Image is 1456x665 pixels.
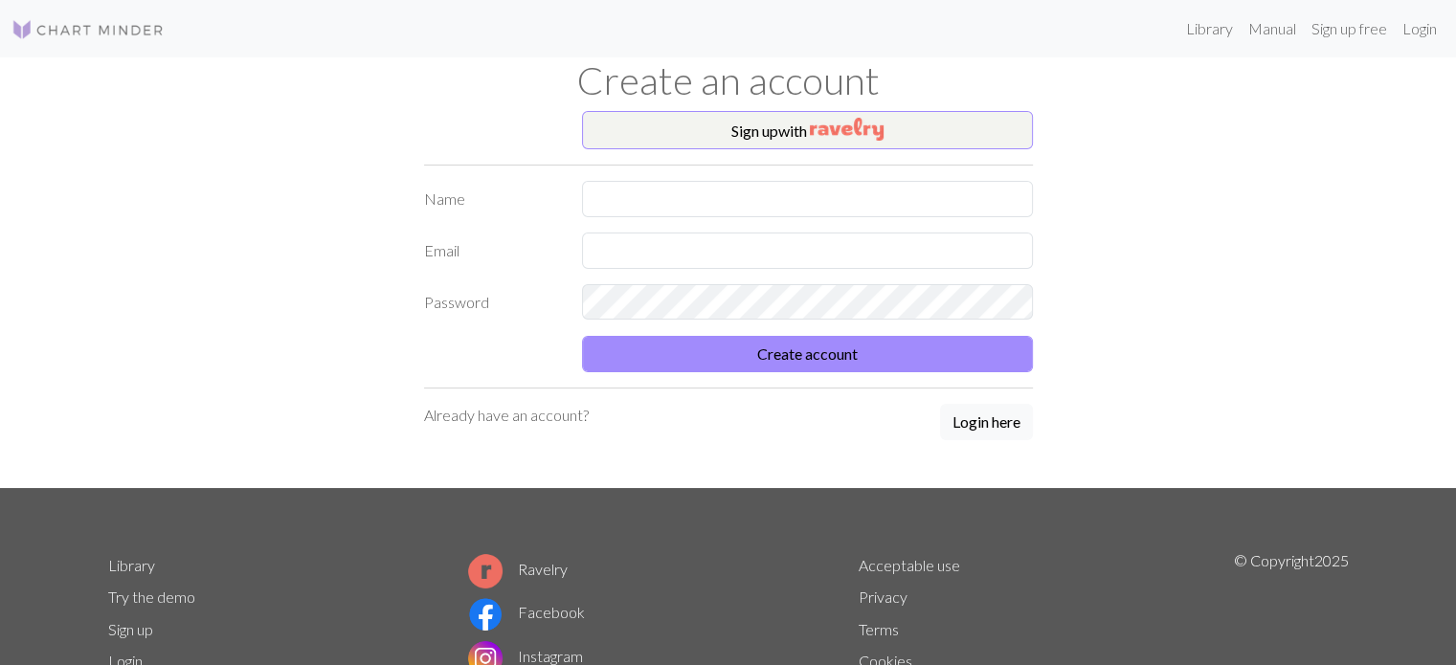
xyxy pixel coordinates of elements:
a: Library [1178,10,1241,48]
a: Login [1395,10,1445,48]
label: Name [413,181,571,217]
label: Email [413,233,571,269]
button: Create account [582,336,1033,372]
a: Manual [1241,10,1304,48]
a: Library [108,556,155,574]
img: Ravelry [810,118,884,141]
a: Privacy [859,587,907,606]
a: Login here [940,404,1033,442]
a: Terms [859,620,899,638]
label: Password [413,284,571,321]
a: Ravelry [468,560,568,578]
button: Sign upwith [582,111,1033,149]
a: Facebook [468,603,585,621]
a: Instagram [468,647,583,665]
a: Sign up free [1304,10,1395,48]
a: Try the demo [108,587,195,606]
p: Already have an account? [424,404,589,427]
img: Ravelry logo [468,554,503,588]
button: Login here [940,404,1033,440]
img: Facebook logo [468,597,503,632]
a: Acceptable use [859,556,960,574]
a: Sign up [108,620,153,638]
h1: Create an account [97,57,1360,103]
img: Logo [11,18,165,41]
